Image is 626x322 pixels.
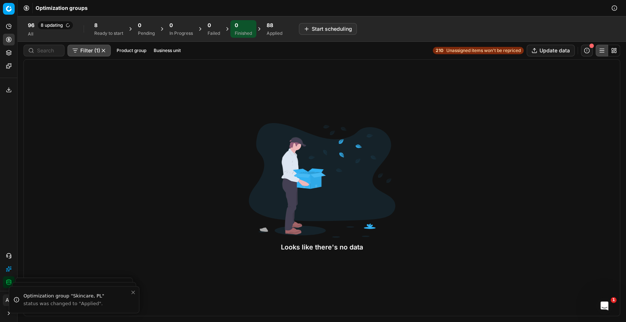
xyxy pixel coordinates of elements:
iframe: Intercom live chat [596,297,613,315]
span: 0 [138,22,141,29]
a: 210Unassigned items won't be repriced [433,47,524,54]
span: 0 [169,22,173,29]
span: AB [3,295,14,306]
input: Search [37,47,60,54]
button: Update data [527,45,575,56]
nav: breadcrumb [36,4,88,12]
button: AB [3,294,15,306]
div: In Progress [169,30,193,36]
div: Ready to start [94,30,123,36]
div: Finished [235,30,252,36]
button: Filter (1) [67,45,111,56]
div: All [28,31,73,37]
button: Business unit [151,46,184,55]
span: 0 [235,22,238,29]
strong: 210 [436,48,443,53]
button: Close toast [129,288,138,297]
div: Applied [267,30,282,36]
button: Product group [114,46,149,55]
span: Optimization groups [36,4,88,12]
span: 88 [267,22,273,29]
span: 8 updating [37,21,73,30]
div: Pending [138,30,155,36]
div: Failed [208,30,220,36]
button: Start scheduling [299,23,357,35]
span: 8 [94,22,98,29]
span: Unassigned items won't be repriced [446,48,521,53]
span: 1 [611,297,616,303]
span: 0 [208,22,211,29]
span: 96 [28,22,34,29]
div: status was changed to "Applied". [23,300,130,307]
div: Looks like there's no data [249,242,395,252]
div: Optimization group "Skincare, PL" [23,292,130,300]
